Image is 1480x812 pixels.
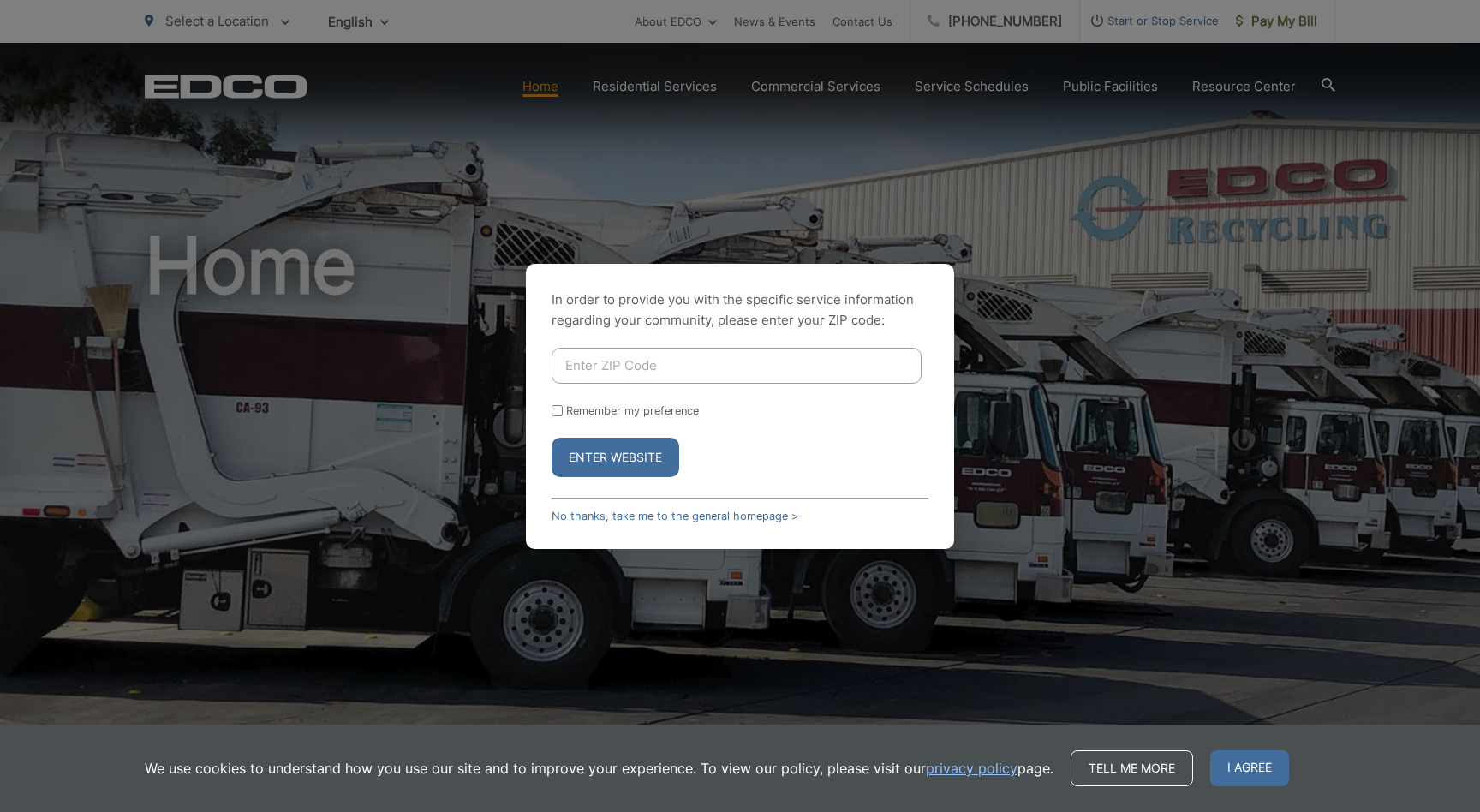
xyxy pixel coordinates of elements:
a: No thanks, take me to the general homepage > [552,510,798,522]
p: In order to provide you with the specific service information regarding your community, please en... [552,290,928,331]
a: privacy policy [926,758,1017,779]
input: Enter ZIP Code [552,348,922,384]
label: Remember my preference [566,404,699,417]
a: Tell me more [1071,750,1193,786]
span: I agree [1210,750,1289,786]
button: Enter Website [552,438,679,477]
p: We use cookies to understand how you use our site and to improve your experience. To view our pol... [145,758,1053,779]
